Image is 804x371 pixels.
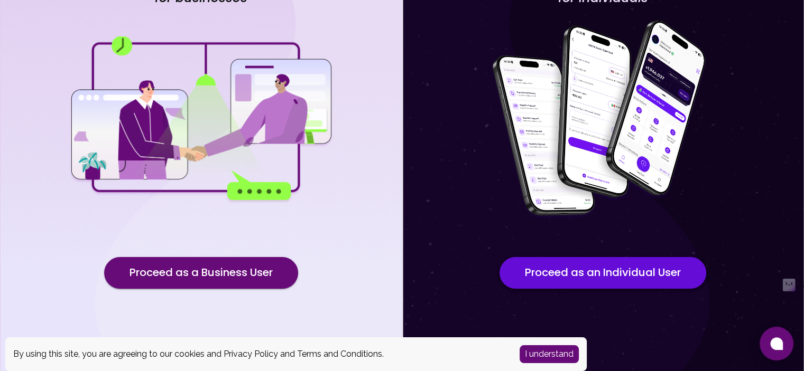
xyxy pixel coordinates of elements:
[471,14,735,225] img: for individuals
[104,257,298,289] button: Proceed as a Business User
[520,345,579,363] button: Accept cookies
[760,327,793,360] button: Open chat window
[500,257,706,289] button: Proceed as an Individual User
[13,348,504,360] div: By using this site, you are agreeing to our cookies and and .
[69,36,333,203] img: for businesses
[224,349,278,359] a: Privacy Policy
[297,349,382,359] a: Terms and Conditions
